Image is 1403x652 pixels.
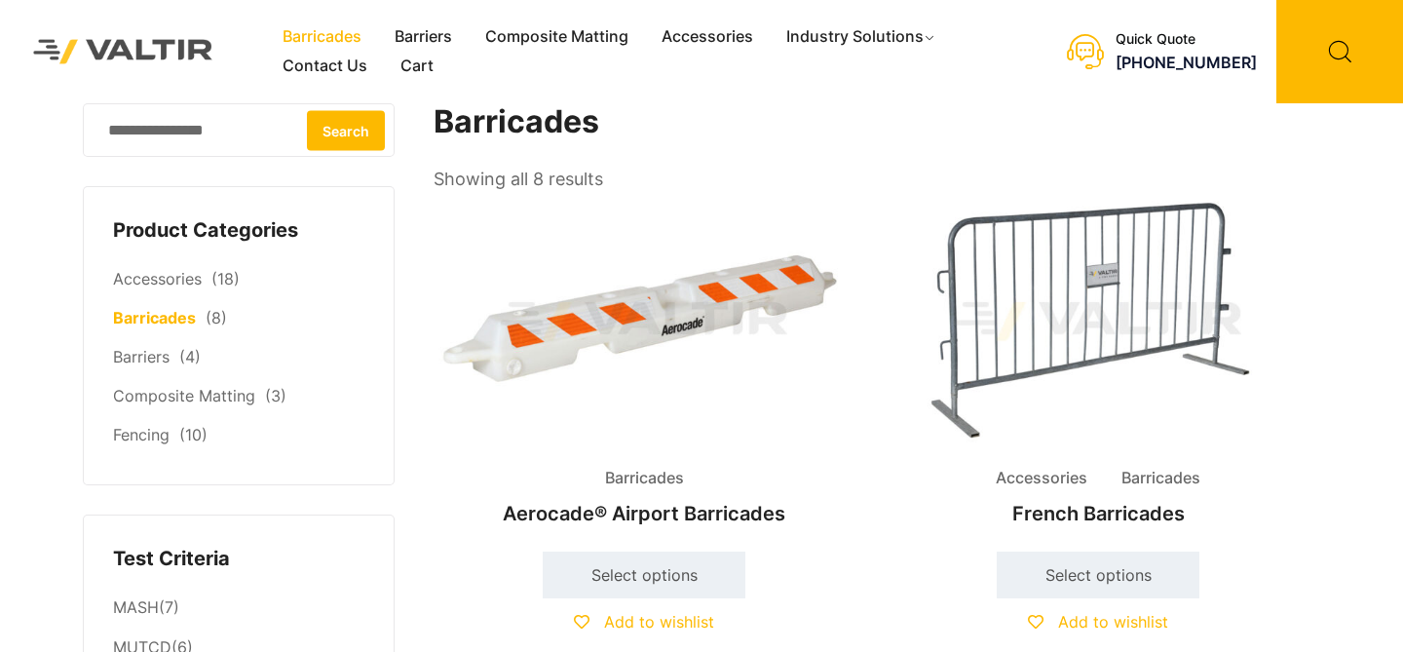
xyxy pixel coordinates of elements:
[307,110,385,150] button: Search
[1116,53,1257,72] a: [PHONE_NUMBER]
[206,308,227,327] span: (8)
[770,22,954,52] a: Industry Solutions
[434,492,854,535] h2: Aerocade® Airport Barricades
[113,545,364,574] h4: Test Criteria
[645,22,770,52] a: Accessories
[384,52,450,81] a: Cart
[113,597,159,617] a: MASH
[543,552,745,598] a: Select options for “Aerocade® Airport Barricades”
[981,464,1102,493] span: Accessories
[1028,612,1168,632] a: Add to wishlist
[1058,612,1168,632] span: Add to wishlist
[265,386,286,405] span: (3)
[378,22,469,52] a: Barriers
[113,216,364,246] h4: Product Categories
[590,464,699,493] span: Barricades
[113,347,170,366] a: Barriers
[266,52,384,81] a: Contact Us
[604,612,714,632] span: Add to wishlist
[211,269,240,288] span: (18)
[179,347,201,366] span: (4)
[113,269,202,288] a: Accessories
[469,22,645,52] a: Composite Matting
[434,195,854,535] a: BarricadesAerocade® Airport Barricades
[888,492,1308,535] h2: French Barricades
[113,308,196,327] a: Barricades
[434,163,603,196] p: Showing all 8 results
[434,103,1310,141] h1: Barricades
[888,195,1308,535] a: Accessories BarricadesFrench Barricades
[15,20,232,82] img: Valtir Rentals
[574,612,714,632] a: Add to wishlist
[113,588,364,628] li: (7)
[997,552,1199,598] a: Select options for “French Barricades”
[1116,31,1257,48] div: Quick Quote
[113,425,170,444] a: Fencing
[266,22,378,52] a: Barricades
[179,425,208,444] span: (10)
[113,386,255,405] a: Composite Matting
[1107,464,1215,493] span: Barricades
